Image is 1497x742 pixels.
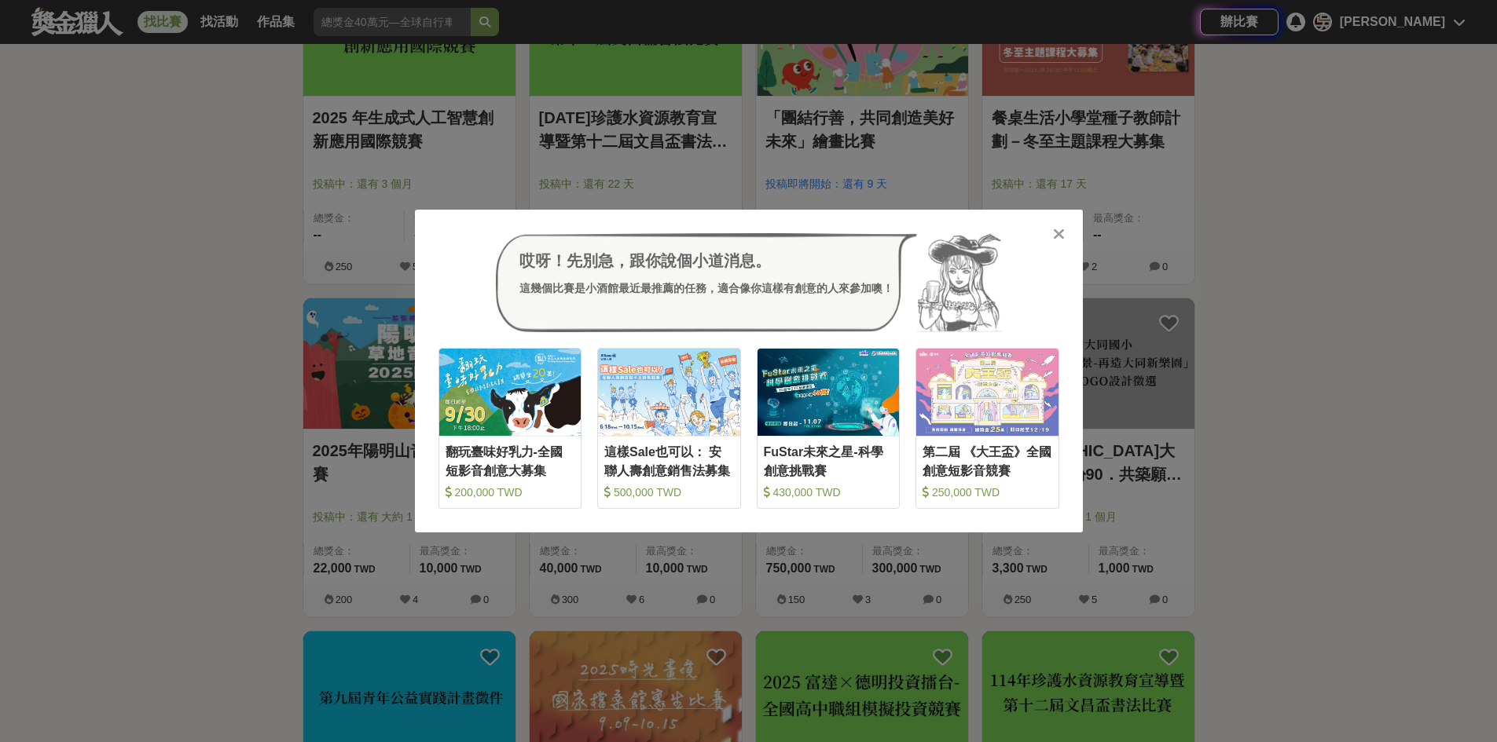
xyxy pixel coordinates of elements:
div: 430,000 TWD [764,484,893,500]
img: Avatar [917,233,1002,332]
div: 翻玩臺味好乳力-全國短影音創意大募集 [446,443,575,478]
a: Cover ImageFuStar未來之星-科學創意挑戰賽 430,000 TWD [757,348,901,509]
img: Cover Image [758,349,900,436]
div: 200,000 TWD [446,484,575,500]
div: 第二屆 《大王盃》全國創意短影音競賽 [923,443,1052,478]
div: 這幾個比賽是小酒館最近最推薦的任務，適合像你這樣有創意的人來參加噢！ [519,280,893,297]
img: Cover Image [439,349,582,436]
a: Cover Image第二屆 《大王盃》全國創意短影音競賽 250,000 TWD [915,348,1059,509]
a: Cover Image這樣Sale也可以： 安聯人壽創意銷售法募集 500,000 TWD [597,348,741,509]
img: Cover Image [916,349,1059,436]
img: Cover Image [598,349,740,436]
a: Cover Image翻玩臺味好乳力-全國短影音創意大募集 200,000 TWD [438,348,582,509]
div: 250,000 TWD [923,484,1052,500]
div: 哎呀！先別急，跟你說個小道消息。 [519,249,893,272]
div: FuStar未來之星-科學創意挑戰賽 [764,443,893,478]
div: 這樣Sale也可以： 安聯人壽創意銷售法募集 [604,443,734,478]
div: 500,000 TWD [604,484,734,500]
